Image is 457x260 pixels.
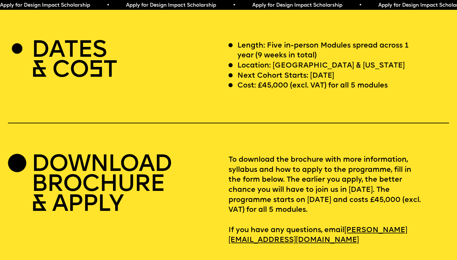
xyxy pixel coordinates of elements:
[359,3,361,8] span: •
[237,81,388,91] p: Cost: £45,000 (excl. VAT) for all 5 modules
[237,71,334,81] p: Next Cohort Starts: [DATE]
[106,3,109,8] span: •
[237,61,405,71] p: Location: [GEOGRAPHIC_DATA] & [US_STATE]
[228,155,449,245] p: To download the brochure with more information, syllabus and how to apply to the programme, fill ...
[31,155,172,215] h2: DOWNLOAD BROCHURE & APPLY
[237,41,421,61] p: Length: Five in-person Modules spread across 1 year (9 weeks in total)
[89,59,103,83] span: S
[233,3,235,8] span: •
[228,224,407,247] a: [PERSON_NAME][EMAIL_ADDRESS][DOMAIN_NAME]
[31,41,117,81] h2: DATES & CO T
